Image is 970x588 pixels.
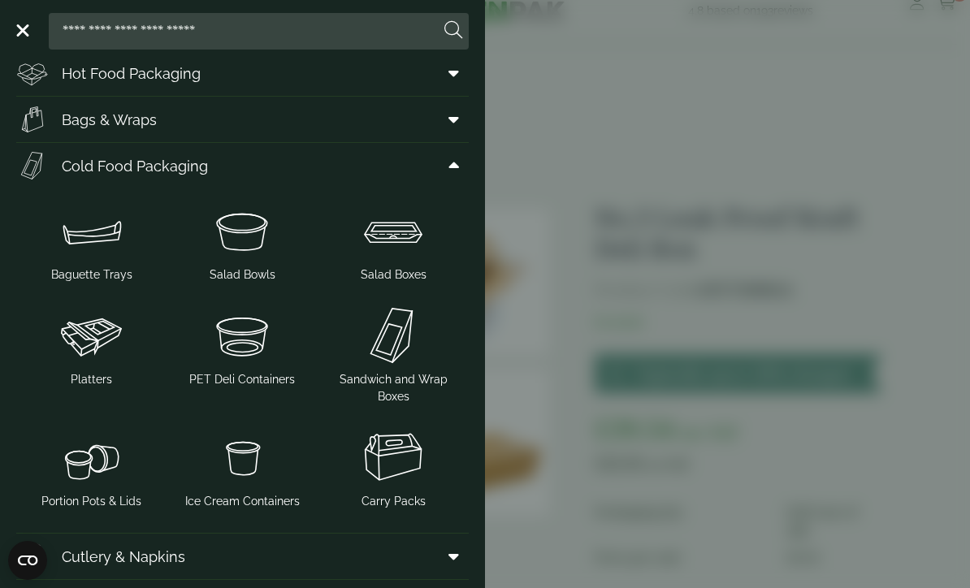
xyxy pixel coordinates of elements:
span: Portion Pots & Lids [41,493,141,510]
a: Sandwich and Wrap Boxes [324,300,462,409]
a: Bags & Wraps [16,97,469,142]
span: Cold Food Packaging [62,155,208,177]
a: Salad Boxes [324,195,462,287]
a: Portion Pots & Lids [23,422,161,513]
img: Salad_box.svg [324,198,462,263]
button: Open CMP widget [8,541,47,580]
img: Picnic_box.svg [324,425,462,490]
img: Sandwich_box.svg [16,149,49,182]
a: PET Deli Containers [174,300,312,391]
a: Baguette Trays [23,195,161,287]
a: Carry Packs [324,422,462,513]
span: Ice Cream Containers [185,493,300,510]
img: Paper_carriers.svg [16,103,49,136]
img: Deli_box.svg [16,57,49,89]
img: PortionPots.svg [23,425,161,490]
span: Hot Food Packaging [62,63,201,84]
a: Ice Cream Containers [174,422,312,513]
img: Sandwich_box.svg [324,303,462,368]
span: Cutlery & Napkins [62,546,185,568]
span: Salad Boxes [361,266,427,283]
img: Baguette_tray.svg [23,198,161,263]
span: Baguette Trays [51,266,132,283]
span: Sandwich and Wrap Boxes [324,371,462,405]
span: Platters [71,371,112,388]
img: SoupNsalad_bowls.svg [174,198,312,263]
a: Platters [23,300,161,391]
a: Hot Food Packaging [16,50,469,96]
a: Cold Food Packaging [16,143,469,188]
a: Cutlery & Napkins [16,534,469,579]
a: Salad Bowls [174,195,312,287]
span: PET Deli Containers [189,371,295,388]
img: Platter.svg [23,303,161,368]
span: Carry Packs [362,493,426,510]
img: PetDeli_container.svg [174,303,312,368]
span: Salad Bowls [210,266,275,283]
img: SoupNoodle_container.svg [174,425,312,490]
span: Bags & Wraps [62,109,157,131]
